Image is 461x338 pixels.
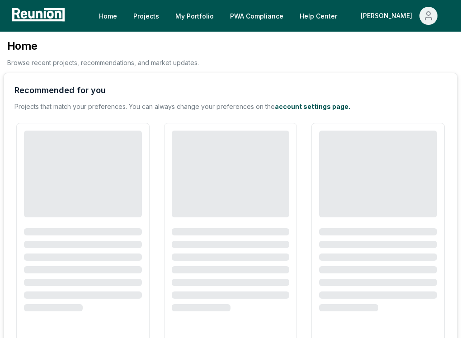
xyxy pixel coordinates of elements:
nav: Main [92,7,452,25]
a: Home [92,7,124,25]
div: Recommended for you [14,84,106,97]
a: Help Center [292,7,344,25]
button: [PERSON_NAME] [353,7,445,25]
a: Projects [126,7,166,25]
h3: Home [7,39,199,53]
a: My Portfolio [168,7,221,25]
a: PWA Compliance [223,7,291,25]
a: account settings page. [275,103,350,110]
p: Browse recent projects, recommendations, and market updates. [7,58,199,67]
div: [PERSON_NAME] [361,7,416,25]
span: Projects that match your preferences. You can always change your preferences on the [14,103,275,110]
